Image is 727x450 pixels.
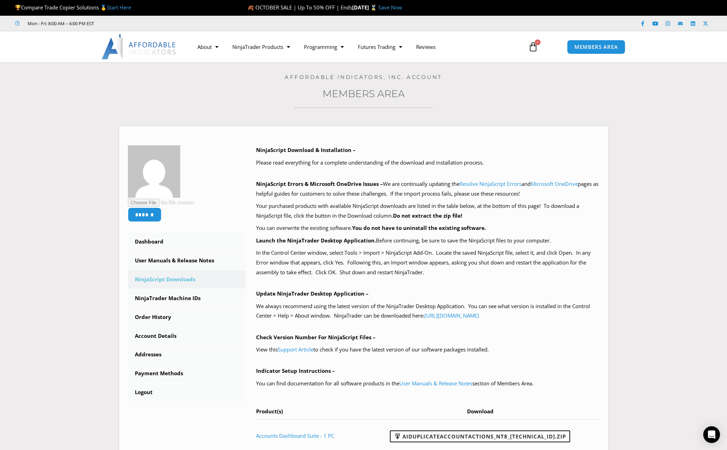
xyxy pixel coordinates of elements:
img: 4498cd079c669b85faec9d007135e779e22293d983f6eee64029c8caea99c94f [128,145,180,198]
b: Do not extract the zip file! [393,212,462,219]
a: Reviews [409,39,443,55]
b: You do not have to uninstall the existing software. [352,224,486,231]
a: Addresses [128,346,246,364]
a: Programming [297,39,351,55]
a: Account Details [128,327,246,345]
p: In the Control Center window, select Tools > Import > NinjaScript Add-On. Locate the saved NinjaS... [256,248,599,277]
span: Compare Trade Copier Solutions 🥇 [15,4,131,11]
a: User Manuals & Release Notes [399,380,472,387]
a: 0 [518,37,548,57]
a: About [190,39,225,55]
div: Open Intercom Messenger [703,426,720,443]
a: [URL][DOMAIN_NAME] [424,312,479,319]
a: Logout [128,383,246,401]
p: You can overwrite the existing software. [256,223,599,233]
a: Accounts Dashboard Suite - 1 PC [256,432,334,439]
a: Payment Methods [128,364,246,383]
nav: Menu [190,39,520,55]
p: We always recommend using the latest version of the NinjaTrader Desktop Application. You can see ... [256,302,599,321]
p: We are continually updating the and pages as helpful guides for customers to solve these challeng... [256,179,599,199]
a: NinjaScript Downloads [128,270,246,289]
p: View this to check if you have the latest version of our software packages installed. [256,345,599,355]
a: Resolve NinjaScript Errors [459,180,522,187]
span: Product(s) [256,408,283,415]
a: Support Article [278,346,313,353]
b: Launch the NinjaTrader Desktop Application. [256,237,376,244]
strong: [DATE] ⌛ [352,4,378,11]
a: User Manuals & Release Notes [128,252,246,270]
a: NinjaTrader Products [225,39,297,55]
a: MEMBERS AREA [567,40,625,54]
iframe: Customer reviews powered by Trustpilot [104,20,209,27]
span: 0 [535,39,540,45]
a: Save Now [378,4,402,11]
p: You can find documentation for all software products in the section of Members Area. [256,379,599,389]
img: LogoAI | Affordable Indicators – NinjaTrader [102,34,177,59]
b: NinjaScript Errors & Microsoft OneDrive Issues – [256,180,383,187]
b: Check Version Number For NinjaScript Files – [256,334,376,341]
span: Download [467,408,494,415]
p: Your purchased products with available NinjaScript downloads are listed in the table below, at th... [256,201,599,221]
nav: Account pages [128,233,246,401]
a: Microsoft OneDrive [531,180,578,187]
a: Affordable Indicators, Inc. Account [285,74,442,80]
a: Members Area [322,88,405,100]
b: Indicator Setup Instructions – [256,367,335,374]
a: Futures Trading [351,39,409,55]
a: AIDuplicateAccountActions_NT8_[TECHNICAL_ID].zip [390,430,570,442]
a: Dashboard [128,233,246,251]
p: Before continuing, be sure to save the NinjaScript files to your computer. [256,236,599,246]
a: NinjaTrader Machine IDs [128,289,246,307]
b: NinjaScript Download & Installation – [256,146,356,153]
a: Order History [128,308,246,326]
span: Mon - Fri: 8:00 AM – 6:00 PM EST [26,19,94,28]
p: Please read everything for a complete understanding of the download and installation process. [256,158,599,168]
a: Start Here [107,4,131,11]
img: 🏆 [15,5,21,10]
span: MEMBERS AREA [574,44,618,50]
b: Update NinjaTrader Desktop Application – [256,290,369,297]
span: 🍂 OCTOBER SALE | Up To 50% OFF | Ends [247,4,352,11]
